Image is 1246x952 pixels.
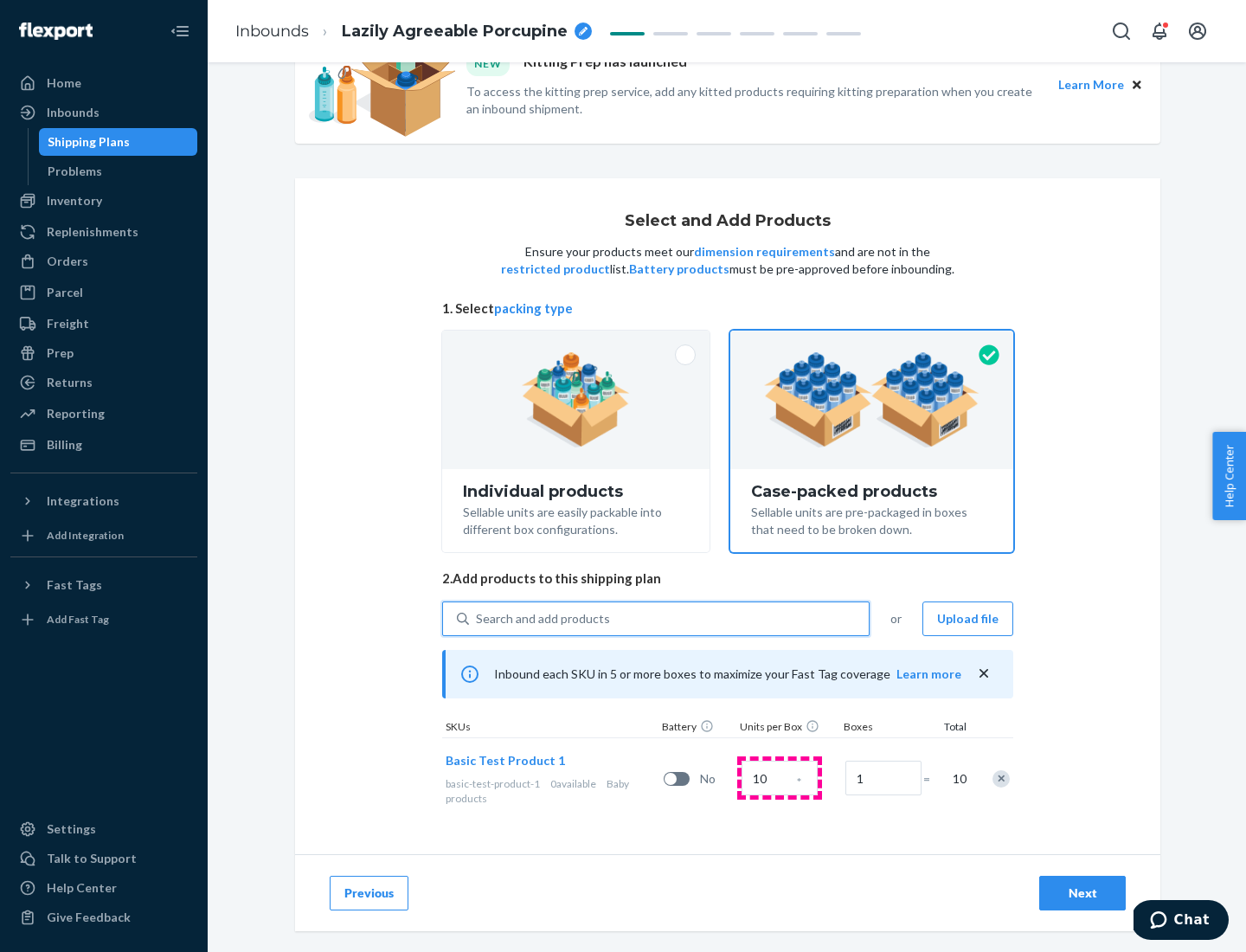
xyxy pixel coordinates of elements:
[658,719,736,737] div: Battery
[330,876,408,910] button: Previous
[1104,14,1139,48] button: Open Search Box
[47,576,102,594] div: Fast Tags
[1142,14,1177,48] button: Open notifications
[550,777,596,790] span: 0 available
[923,770,941,788] span: =
[629,261,729,278] button: Battery products
[10,339,197,367] a: Prep
[949,770,967,788] span: 10
[47,528,124,543] div: Add Integration
[466,83,1043,118] p: To access the kitting prep service, add any kitted products requiring kitting preparation when yo...
[1180,14,1215,48] button: Open account menu
[446,753,565,768] span: Basic Test Product 1
[47,374,93,391] div: Returns
[927,719,970,737] div: Total
[694,243,835,261] button: dimension requirements
[47,612,109,627] div: Add Fast Tag
[446,752,565,769] button: Basic Test Product 1
[47,344,74,362] div: Prep
[48,133,130,151] div: Shipping Plans
[890,610,902,627] span: or
[10,904,197,931] button: Give Feedback
[463,500,689,538] div: Sellable units are easily packable into different box configurations.
[39,158,198,185] a: Problems
[47,192,102,209] div: Inventory
[446,776,657,806] div: Baby products
[47,909,131,926] div: Give Feedback
[700,770,735,788] span: No
[10,815,197,843] a: Settings
[235,22,309,41] a: Inbounds
[975,665,992,683] button: close
[10,571,197,599] button: Fast Tags
[10,69,197,97] a: Home
[10,400,197,428] a: Reporting
[10,218,197,246] a: Replenishments
[163,14,197,48] button: Close Navigation
[1134,900,1229,943] iframe: Opens a widget where you can chat to one of our agents
[10,874,197,902] a: Help Center
[742,761,818,795] input: Case Quantity
[10,369,197,396] a: Returns
[442,650,1013,698] div: Inbound each SKU in 5 or more boxes to maximize your Fast Tag coverage
[1058,75,1124,94] button: Learn More
[47,820,96,838] div: Settings
[499,243,956,278] p: Ensure your products meet our and are not in the list. must be pre-approved before inbounding.
[10,279,197,306] a: Parcel
[1054,884,1111,902] div: Next
[466,52,510,75] div: NEW
[992,770,1010,788] div: Remove Item
[10,310,197,338] a: Freight
[840,719,927,737] div: Boxes
[501,261,610,278] button: restricted product
[442,569,1013,588] span: 2. Add products to this shipping plan
[39,128,198,156] a: Shipping Plans
[342,21,568,43] span: Lazily Agreeable Porcupine
[47,315,89,332] div: Freight
[10,845,197,872] button: Talk to Support
[47,253,88,270] div: Orders
[10,606,197,634] a: Add Fast Tag
[10,487,197,515] button: Integrations
[48,163,102,180] div: Problems
[47,492,119,510] div: Integrations
[494,299,573,318] button: packing type
[47,104,100,121] div: Inbounds
[442,719,658,737] div: SKUs
[19,23,93,40] img: Flexport logo
[10,522,197,550] a: Add Integration
[446,777,540,790] span: basic-test-product-1
[896,666,961,683] button: Learn more
[442,299,1013,318] span: 1. Select
[1127,75,1146,94] button: Close
[523,52,687,75] p: Kitting Prep has launched
[1039,876,1126,910] button: Next
[222,6,606,57] ol: breadcrumbs
[922,601,1013,636] button: Upload file
[47,405,105,422] div: Reporting
[463,483,689,500] div: Individual products
[10,187,197,215] a: Inventory
[845,761,922,795] input: Number of boxes
[736,719,840,737] div: Units per Box
[751,483,992,500] div: Case-packed products
[47,284,83,301] div: Parcel
[47,879,117,897] div: Help Center
[764,352,979,447] img: case-pack.59cecea509d18c883b923b81aeac6d0b.png
[47,850,137,867] div: Talk to Support
[476,610,610,627] div: Search and add products
[1212,432,1246,520] button: Help Center
[625,213,831,230] h1: Select and Add Products
[47,74,81,92] div: Home
[10,431,197,459] a: Billing
[522,352,630,447] img: individual-pack.facf35554cb0f1810c75b2bd6df2d64e.png
[10,248,197,275] a: Orders
[10,99,197,126] a: Inbounds
[47,223,138,241] div: Replenishments
[751,500,992,538] div: Sellable units are pre-packaged in boxes that need to be broken down.
[47,436,82,453] div: Billing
